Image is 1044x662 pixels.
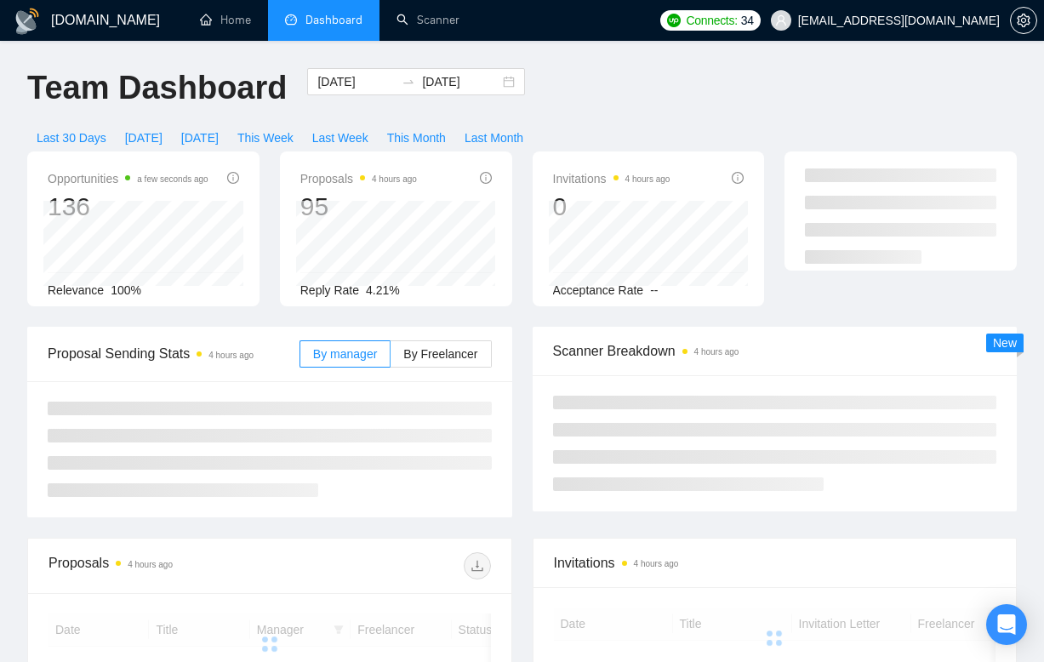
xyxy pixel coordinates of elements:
span: to [402,75,415,88]
input: Start date [317,72,395,91]
img: upwork-logo.png [667,14,681,27]
span: 4.21% [366,283,400,297]
span: Last Month [465,128,523,147]
div: Open Intercom Messenger [986,604,1027,645]
span: This Month [387,128,446,147]
div: 136 [48,191,208,223]
span: swap-right [402,75,415,88]
div: Proposals [48,552,270,579]
button: [DATE] [116,124,172,151]
div: 95 [300,191,417,223]
button: Last Month [455,124,533,151]
time: 4 hours ago [128,560,173,569]
span: Proposal Sending Stats [48,343,300,364]
span: info-circle [227,172,239,184]
span: This Week [237,128,294,147]
input: End date [422,72,499,91]
a: searchScanner [396,13,459,27]
a: setting [1010,14,1037,27]
span: 100% [111,283,141,297]
span: setting [1011,14,1036,27]
button: This Month [378,124,455,151]
span: user [775,14,787,26]
span: Opportunities [48,168,208,189]
button: setting [1010,7,1037,34]
span: info-circle [480,172,492,184]
span: Proposals [300,168,417,189]
span: 34 [741,11,754,30]
h1: Team Dashboard [27,68,287,108]
span: By manager [313,347,377,361]
span: By Freelancer [403,347,477,361]
span: [DATE] [125,128,163,147]
time: 4 hours ago [634,559,679,568]
span: [DATE] [181,128,219,147]
button: Last 30 Days [27,124,116,151]
span: Connects: [686,11,737,30]
span: Last Week [312,128,368,147]
span: Last 30 Days [37,128,106,147]
span: Acceptance Rate [553,283,644,297]
span: Dashboard [305,13,362,27]
button: This Week [228,124,303,151]
span: Scanner Breakdown [553,340,997,362]
time: 4 hours ago [625,174,670,184]
time: 4 hours ago [694,347,739,357]
span: Invitations [553,168,670,189]
time: a few seconds ago [137,174,208,184]
time: 4 hours ago [208,351,254,360]
a: homeHome [200,13,251,27]
button: Last Week [303,124,378,151]
span: Invitations [554,552,996,574]
div: 0 [553,191,670,223]
span: dashboard [285,14,297,26]
span: Reply Rate [300,283,359,297]
time: 4 hours ago [372,174,417,184]
img: logo [14,8,41,35]
button: [DATE] [172,124,228,151]
span: info-circle [732,172,744,184]
span: -- [650,283,658,297]
span: New [993,336,1017,350]
span: Relevance [48,283,104,297]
